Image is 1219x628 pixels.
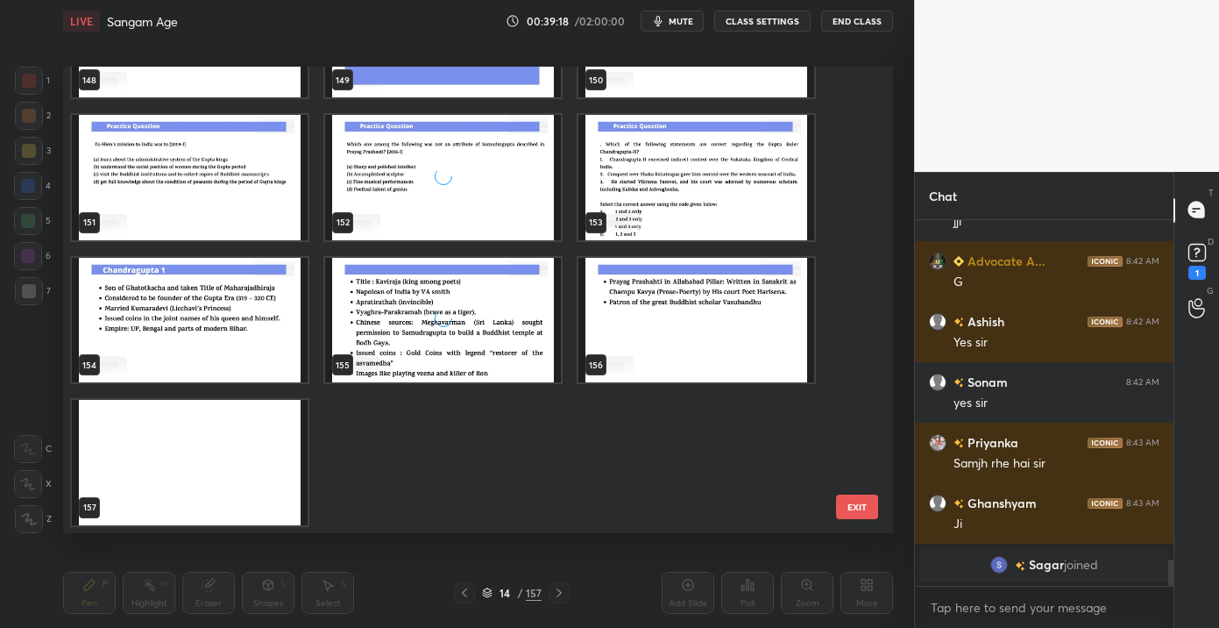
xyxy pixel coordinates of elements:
[15,277,51,305] div: 7
[1126,255,1159,266] div: 8:42 AM
[15,67,50,95] div: 1
[964,252,1045,270] h6: Advocate A...
[72,400,308,525] img: 1759804710OF0RT7.pdf
[15,505,52,533] div: Z
[836,495,878,519] button: EXIT
[1208,186,1214,199] p: T
[915,173,971,219] p: Chat
[1088,255,1123,266] img: iconic-dark.1390631f.png
[14,470,52,498] div: X
[1029,558,1064,572] span: Sagar
[496,588,514,598] div: 14
[953,395,1159,412] div: yes sir
[1208,235,1214,248] p: D
[964,494,1037,512] h6: Ghanshyam
[15,137,51,165] div: 3
[14,435,52,463] div: C
[1088,437,1123,447] img: iconic-dark.1390631f.png
[929,494,946,511] img: default.png
[953,256,964,267] img: Learner_Badge_beginner_1_8b307cf2a0.svg
[517,588,522,598] div: /
[953,455,1159,473] div: Samjh rhe hai sir
[578,115,814,240] img: 1759804710OF0RT7.pdf
[63,11,100,32] div: LIVE
[14,207,51,235] div: 5
[990,556,1008,574] img: 3
[1126,316,1159,326] div: 8:42 AM
[929,312,946,330] img: default.png
[953,334,1159,352] div: Yes sir
[107,13,178,30] h4: Sangam Age
[1126,437,1159,447] div: 8:43 AM
[953,318,964,327] img: no-rating-badge.077c3623.svg
[1207,284,1214,297] p: G
[964,373,1008,391] h6: Sonam
[929,373,946,390] img: default.png
[1088,316,1123,326] img: iconic-dark.1390631f.png
[953,516,1159,533] div: Ji
[915,220,1173,586] div: grid
[964,433,1018,452] h6: Priyanka
[1015,560,1025,570] img: no-rating-badge.077c3623.svg
[1064,558,1098,572] span: joined
[526,585,542,601] div: 157
[15,102,51,130] div: 2
[669,15,693,27] span: mute
[72,257,308,382] img: 1759804710OF0RT7.pdf
[714,11,811,32] button: CLASS SETTINGS
[1126,376,1159,387] div: 8:42 AM
[929,433,946,451] img: 4d21a40b2a7748f9934fd9a17f76b7ad.jpg
[14,242,51,270] div: 6
[14,172,51,200] div: 4
[953,499,964,509] img: no-rating-badge.077c3623.svg
[953,439,964,448] img: no-rating-badge.077c3623.svg
[1088,497,1123,508] img: iconic-dark.1390631f.png
[641,11,704,32] button: mute
[578,257,814,382] img: 1759804710OF0RT7.pdf
[821,11,893,32] button: End Class
[964,312,1004,331] h6: Ashish
[1126,497,1159,508] div: 8:43 AM
[953,274,1159,291] div: G
[953,378,964,388] img: no-rating-badge.077c3623.svg
[1188,266,1206,280] div: 1
[929,252,946,269] img: 7d53beb2b6274784b34418eb7cd6c706.jpg
[72,115,308,240] img: 1759804710OF0RT7.pdf
[953,213,1159,231] div: jji
[63,67,862,534] div: grid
